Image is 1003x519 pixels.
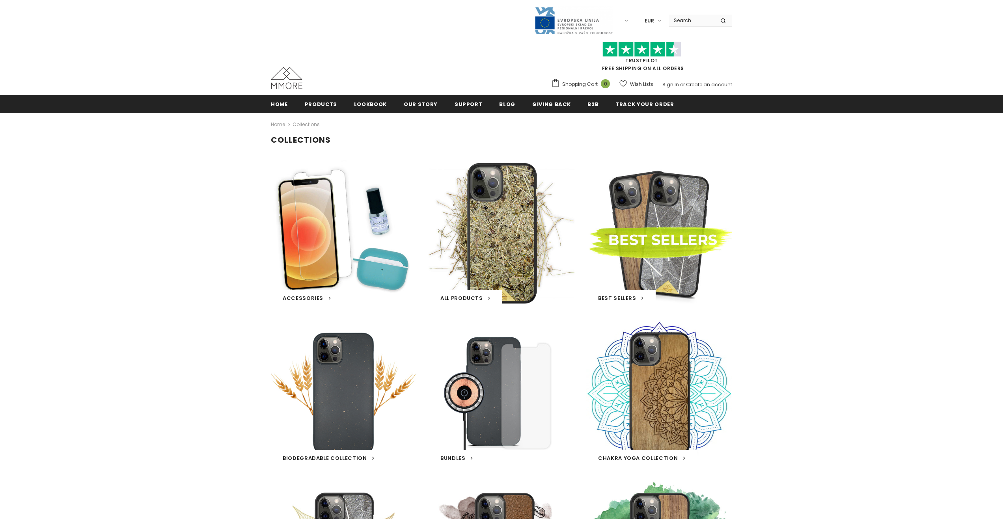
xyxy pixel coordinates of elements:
span: Giving back [532,100,570,108]
a: Accessories [283,294,331,302]
span: Our Story [404,100,438,108]
span: All Products [440,294,483,302]
a: Chakra Yoga Collection [598,454,686,462]
a: Products [305,95,337,113]
span: 0 [601,79,610,88]
h1: Collections [271,135,732,145]
a: BUNDLES [440,454,473,462]
a: Home [271,95,288,113]
span: Blog [499,100,515,108]
span: B2B [587,100,598,108]
input: Search Site [669,15,714,26]
span: Accessories [283,294,323,302]
span: EUR [645,17,654,25]
img: Trust Pilot Stars [602,42,681,57]
span: Collections [293,120,320,129]
a: Blog [499,95,515,113]
a: Best Sellers [598,294,644,302]
span: Chakra Yoga Collection [598,454,678,462]
a: Shopping Cart 0 [551,78,614,90]
span: Home [271,100,288,108]
a: Create an account [686,81,732,88]
a: Javni Razpis [534,17,613,24]
span: Biodegradable Collection [283,454,367,462]
a: Biodegradable Collection [283,454,375,462]
span: Track your order [615,100,674,108]
span: or [680,81,685,88]
span: Products [305,100,337,108]
a: Lookbook [354,95,387,113]
img: MMORE Cases [271,67,302,89]
img: Javni Razpis [534,6,613,35]
span: BUNDLES [440,454,466,462]
a: Track your order [615,95,674,113]
span: Wish Lists [630,80,653,88]
a: Our Story [404,95,438,113]
a: Sign In [662,81,679,88]
a: support [455,95,483,113]
a: Giving back [532,95,570,113]
span: support [455,100,483,108]
span: Shopping Cart [562,80,598,88]
span: FREE SHIPPING ON ALL ORDERS [551,45,732,72]
a: Trustpilot [625,57,658,64]
a: All Products [440,294,490,302]
span: Best Sellers [598,294,636,302]
a: Home [271,120,285,129]
a: Wish Lists [619,77,653,91]
span: Lookbook [354,100,387,108]
a: B2B [587,95,598,113]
